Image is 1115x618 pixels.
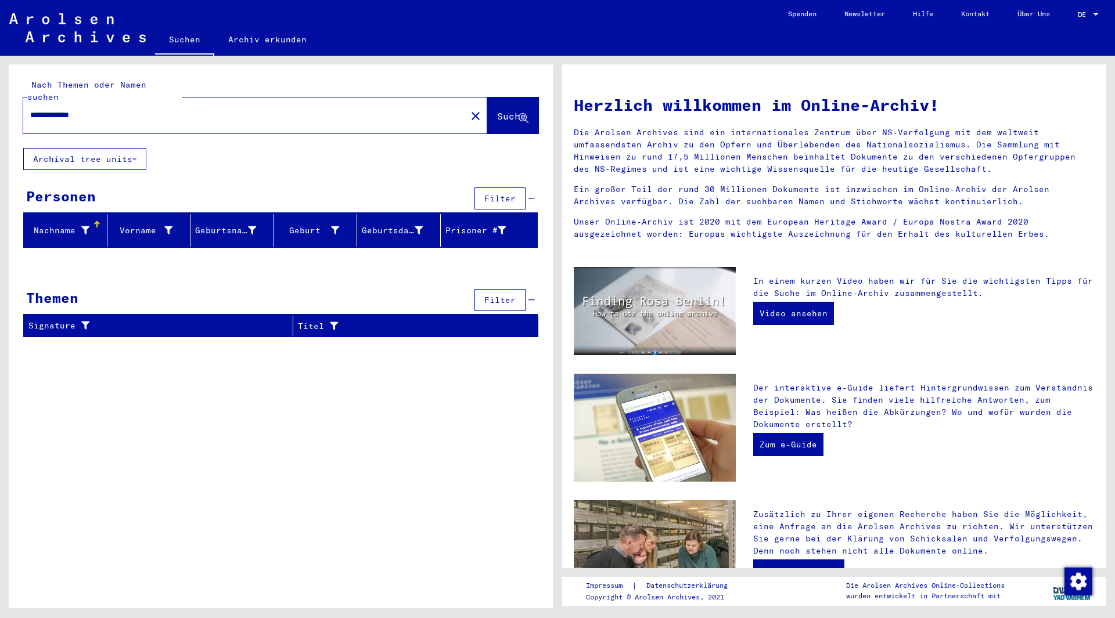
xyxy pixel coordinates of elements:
a: Video ansehen [753,302,834,325]
img: Arolsen_neg.svg [9,13,146,42]
div: Signature [28,317,293,335]
p: wurden entwickelt in Partnerschaft mit [846,591,1005,601]
mat-label: Nach Themen oder Namen suchen [27,79,146,102]
div: Zustimmung ändern [1064,567,1092,595]
button: Archival tree units [23,148,146,170]
p: Zusätzlich zu Ihrer eigenen Recherche haben Sie die Möglichkeit, eine Anfrage an die Arolsen Arch... [753,508,1095,557]
mat-header-cell: Nachname [24,214,107,247]
a: Datenschutzerklärung [637,580,742,592]
div: Vorname [112,221,190,240]
a: Impressum [586,580,632,592]
a: Zum e-Guide [753,433,823,456]
mat-header-cell: Geburt‏ [274,214,358,247]
img: yv_logo.png [1051,576,1094,605]
div: Geburt‏ [279,225,340,237]
div: Geburt‏ [279,221,357,240]
div: Nachname [28,221,107,240]
mat-header-cell: Geburtsdatum [357,214,441,247]
mat-header-cell: Vorname [107,214,191,247]
div: Personen [26,186,96,207]
a: Archiv erkunden [214,26,321,53]
button: Clear [464,104,487,127]
div: Signature [28,320,278,332]
p: Die Arolsen Archives sind ein internationales Zentrum über NS-Verfolgung mit dem weltweit umfasse... [574,127,1095,175]
p: Unser Online-Archiv ist 2020 mit dem European Heritage Award / Europa Nostra Award 2020 ausgezeic... [574,216,1095,240]
div: Vorname [112,225,173,237]
div: Geburtsdatum [362,225,423,237]
img: video.jpg [574,267,736,355]
div: Titel [298,317,524,335]
span: DE [1078,10,1091,19]
span: Filter [484,193,516,204]
mat-header-cell: Prisoner # [441,214,538,247]
div: Geburtsname [195,225,256,237]
div: Geburtsdatum [362,221,440,240]
span: Suche [497,110,526,122]
h1: Herzlich willkommen im Online-Archiv! [574,93,1095,117]
div: Titel [298,320,509,333]
div: Prisoner # [445,225,506,237]
a: Suchen [155,26,214,56]
p: Die Arolsen Archives Online-Collections [846,580,1005,591]
p: Der interaktive e-Guide liefert Hintergrundwissen zum Verständnis der Dokumente. Sie finden viele... [753,382,1095,431]
div: Themen [26,287,78,308]
button: Filter [474,289,526,311]
div: Nachname [28,225,89,237]
img: inquiries.jpg [574,500,736,608]
button: Suche [487,97,538,133]
mat-icon: close [469,109,483,123]
button: Filter [474,187,526,209]
div: Geburtsname [195,221,274,240]
div: | [586,580,742,592]
span: Filter [484,295,516,305]
div: Prisoner # [445,221,524,240]
a: Anfrage stellen [753,559,844,583]
p: Copyright © Arolsen Archives, 2021 [586,592,742,602]
img: Zustimmung ändern [1064,568,1092,595]
img: eguide.jpg [574,374,736,482]
p: Ein großer Teil der rund 30 Millionen Dokumente ist inzwischen im Online-Archiv der Arolsen Archi... [574,183,1095,208]
mat-header-cell: Geburtsname [190,214,274,247]
p: In einem kurzen Video haben wir für Sie die wichtigsten Tipps für die Suche im Online-Archiv zusa... [753,275,1095,299]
